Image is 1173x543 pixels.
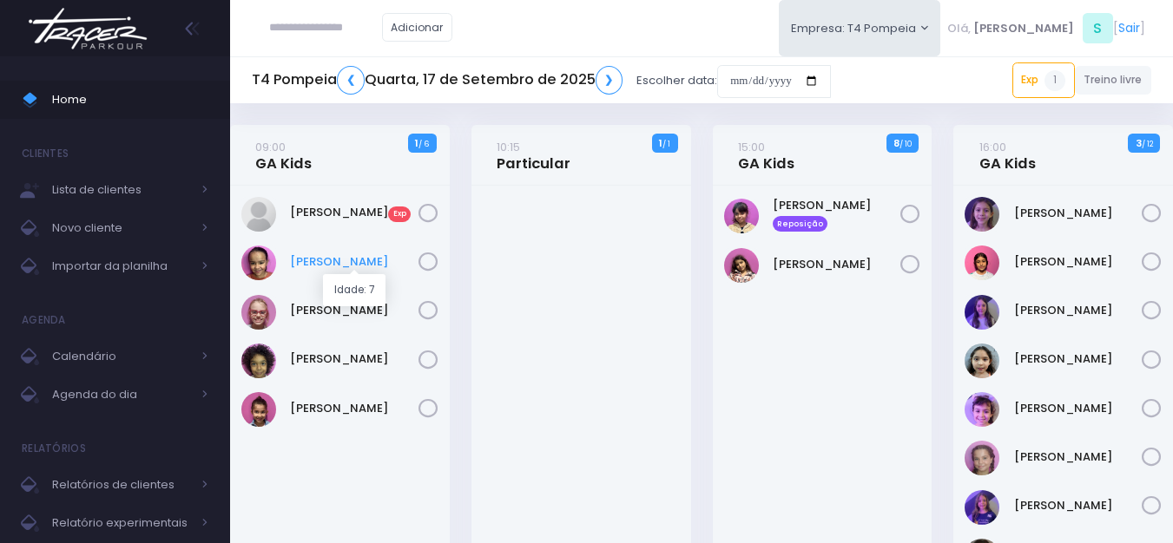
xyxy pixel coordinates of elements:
small: / 6 [418,139,429,149]
a: 10:15Particular [497,138,570,173]
a: [PERSON_NAME] [290,350,418,368]
span: Reposição [773,216,828,232]
img: Priscila Vanzolini [241,343,276,378]
img: Rosa Widman [965,490,999,525]
span: Novo cliente [52,217,191,239]
strong: 1 [659,136,662,150]
a: Treino livre [1075,66,1152,95]
span: Exp [388,206,411,222]
a: ❯ [596,66,623,95]
img: Paola baldin Barreto Armentano [241,295,276,330]
a: [PERSON_NAME] [1014,497,1143,514]
a: [PERSON_NAME] [773,256,901,273]
a: [PERSON_NAME] [1014,253,1143,271]
small: 09:00 [255,139,286,155]
small: / 12 [1142,139,1153,149]
div: Idade: 7 [323,274,386,306]
a: [PERSON_NAME] [1014,302,1143,319]
strong: 8 [893,136,900,150]
img: STELLA ARAUJO LAGUNA [241,392,276,427]
h4: Clientes [22,136,69,171]
h4: Agenda [22,303,66,337]
img: Alice Silveira Grilli [241,197,276,232]
a: [PERSON_NAME] [1014,205,1143,222]
strong: 1 [415,136,418,150]
span: Importar da planilha [52,255,191,278]
a: [PERSON_NAME] [290,302,418,319]
span: Relatórios de clientes [52,474,191,496]
span: 1 [1044,70,1065,91]
div: [ ] [940,9,1151,48]
img: Paolla Guerreiro [965,441,999,475]
img: Júlia Barbosa [241,245,276,280]
small: / 1 [662,139,670,149]
a: Adicionar [382,13,453,42]
img: Luisa Yen Muller [965,343,999,378]
a: ❮ [337,66,365,95]
strong: 3 [1136,136,1142,150]
h4: Relatórios [22,431,86,466]
h5: T4 Pompeia Quarta, 17 de Setembro de 2025 [252,66,623,95]
small: 16:00 [979,139,1006,155]
a: 09:00GA Kids [255,138,312,173]
img: Luiza Braz [724,248,759,283]
a: 16:00GA Kids [979,138,1036,173]
a: [PERSON_NAME] [1014,448,1143,466]
a: [PERSON_NAME] [1014,400,1143,417]
small: 15:00 [738,139,765,155]
img: Clara Sigolo [965,245,999,280]
span: Relatório experimentais [52,512,191,534]
a: [PERSON_NAME] [1014,350,1143,368]
a: Sair [1118,19,1140,37]
a: [PERSON_NAME] [290,253,418,271]
img: Nina Loureiro Andrusyszyn [965,392,999,427]
span: S [1083,13,1113,43]
span: Lista de clientes [52,179,191,201]
span: [PERSON_NAME] [973,20,1074,37]
a: [PERSON_NAME] Reposição [773,197,901,232]
a: [PERSON_NAME]Exp [290,204,418,221]
div: Escolher data: [252,61,831,101]
img: Lia Widman [965,295,999,330]
img: Antonella Zappa Marques [965,197,999,232]
a: Exp1 [1012,62,1075,97]
small: / 10 [900,139,912,149]
span: Calendário [52,345,191,368]
img: Clarice Lopes [724,199,759,233]
a: 15:00GA Kids [738,138,794,173]
small: 10:15 [497,139,520,155]
span: Olá, [947,20,971,37]
a: [PERSON_NAME] [290,400,418,417]
span: Agenda do dia [52,383,191,406]
span: Home [52,88,208,111]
